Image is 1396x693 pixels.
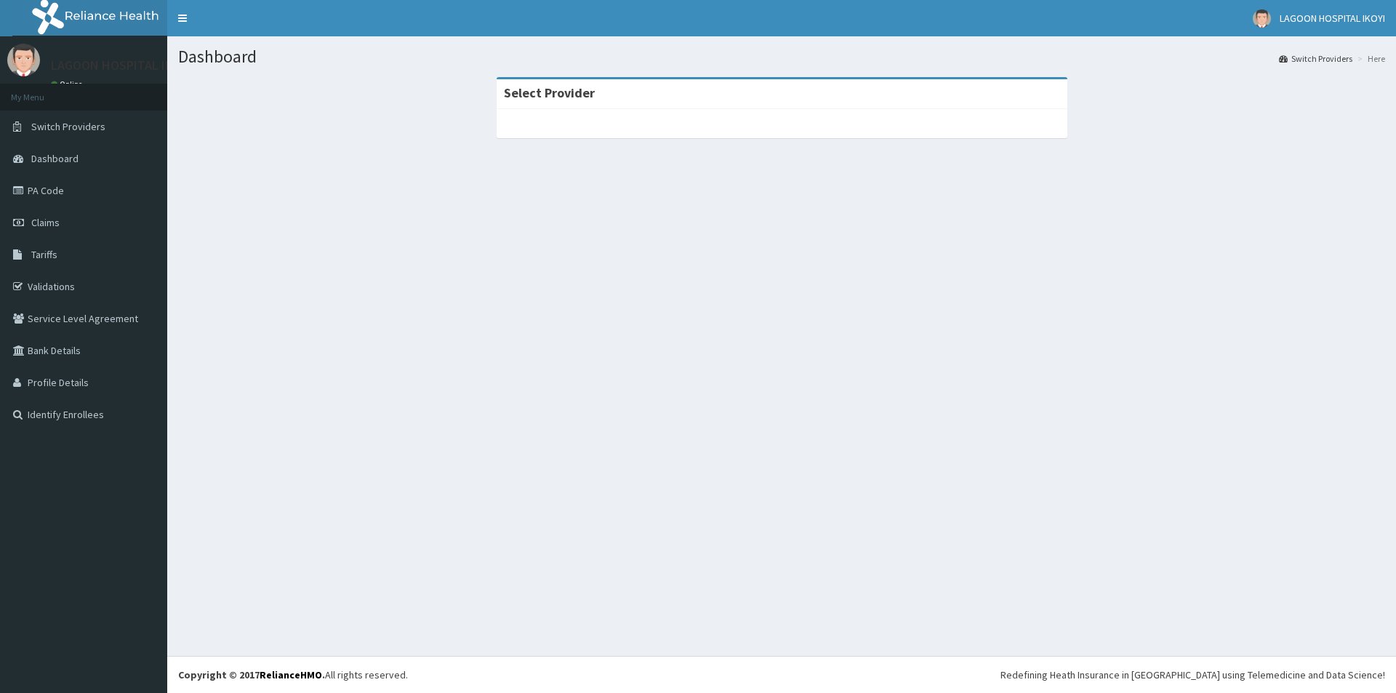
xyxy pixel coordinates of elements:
[1354,52,1385,65] li: Here
[31,120,105,133] span: Switch Providers
[31,152,79,165] span: Dashboard
[51,79,86,89] a: Online
[1279,52,1352,65] a: Switch Providers
[504,84,595,101] strong: Select Provider
[167,656,1396,693] footer: All rights reserved.
[51,59,191,72] p: LAGOON HOSPITAL IKOYI
[31,248,57,261] span: Tariffs
[1280,12,1385,25] span: LAGOON HOSPITAL IKOYI
[260,668,322,681] a: RelianceHMO
[31,216,60,229] span: Claims
[178,47,1385,66] h1: Dashboard
[1253,9,1271,28] img: User Image
[7,44,40,76] img: User Image
[1000,668,1385,682] div: Redefining Heath Insurance in [GEOGRAPHIC_DATA] using Telemedicine and Data Science!
[178,668,325,681] strong: Copyright © 2017 .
